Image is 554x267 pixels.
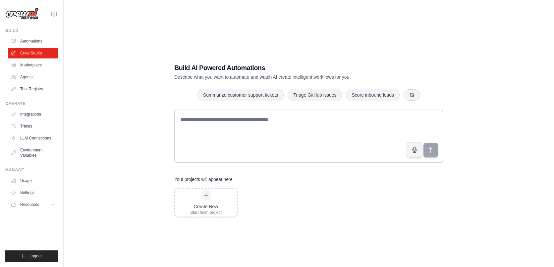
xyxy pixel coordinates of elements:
img: Logo [5,8,38,20]
p: Describe what you want to automate and watch AI create intelligent workflows for you [174,74,397,80]
div: Build [5,28,58,33]
span: Resources [20,202,39,207]
a: Environment Variables [8,145,58,161]
button: Click to speak your automation idea [407,142,422,157]
a: LLM Connections [8,133,58,143]
a: Integrations [8,109,58,120]
div: Manage [5,167,58,173]
span: Logout [29,253,42,259]
button: Resources [8,199,58,210]
a: Automations [8,36,58,46]
a: Traces [8,121,58,132]
a: Crew Studio [8,48,58,58]
a: Agents [8,72,58,82]
h1: Build AI Powered Automations [174,63,397,72]
button: Score inbound leads [346,89,400,101]
button: Get new suggestions [404,89,420,101]
a: Usage [8,175,58,186]
div: Operate [5,101,58,106]
div: Create New [190,203,222,210]
div: Start fresh project [190,210,222,215]
a: Tool Registry [8,84,58,94]
button: Logout [5,250,58,262]
a: Settings [8,187,58,198]
button: Triage GitHub issues [288,89,342,101]
h3: Your projects will appear here [174,176,233,183]
button: Summarize customer support tickets [197,89,284,101]
a: Marketplace [8,60,58,70]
